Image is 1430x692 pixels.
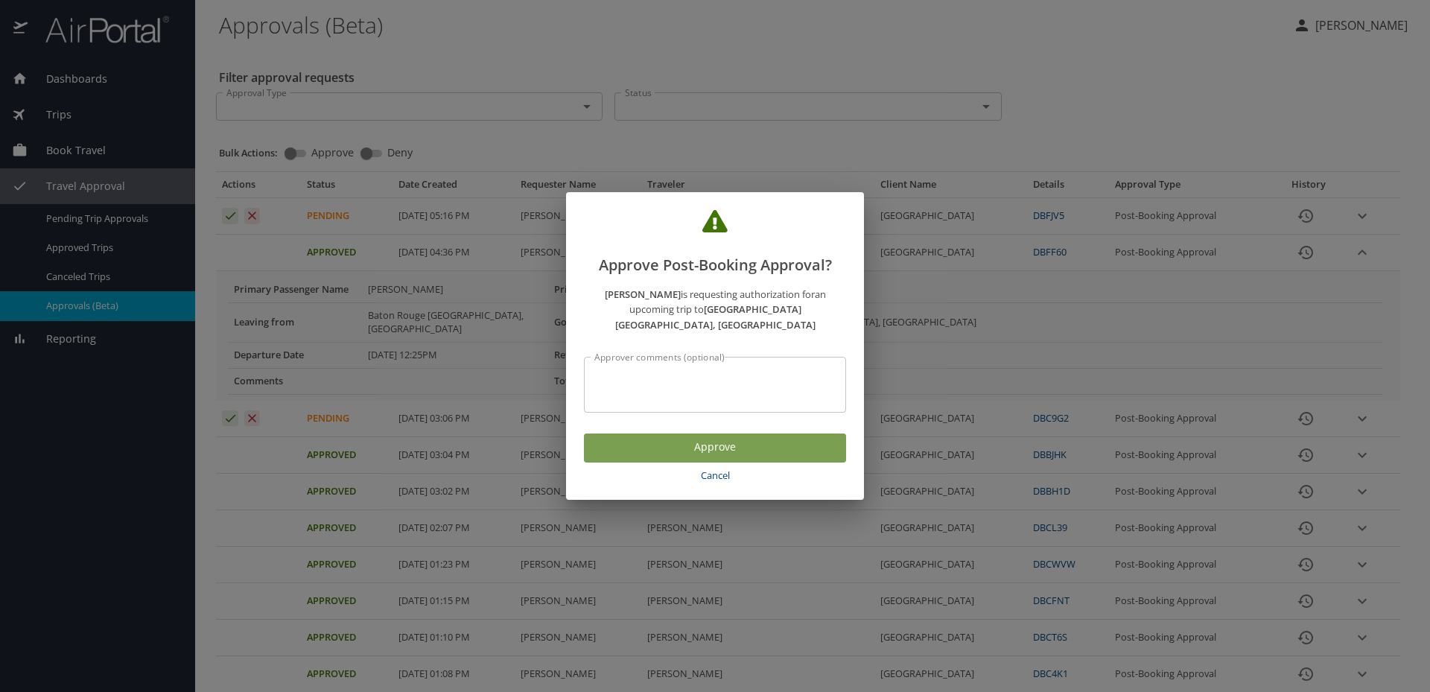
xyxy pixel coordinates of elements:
[605,288,681,301] strong: [PERSON_NAME]
[584,210,846,277] h2: Approve Post-Booking Approval?
[590,467,840,484] span: Cancel
[596,438,834,457] span: Approve
[584,463,846,489] button: Cancel
[584,434,846,463] button: Approve
[584,287,846,333] p: is requesting authorization for an upcoming trip to
[615,302,816,331] strong: [GEOGRAPHIC_DATA] [GEOGRAPHIC_DATA], [GEOGRAPHIC_DATA]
